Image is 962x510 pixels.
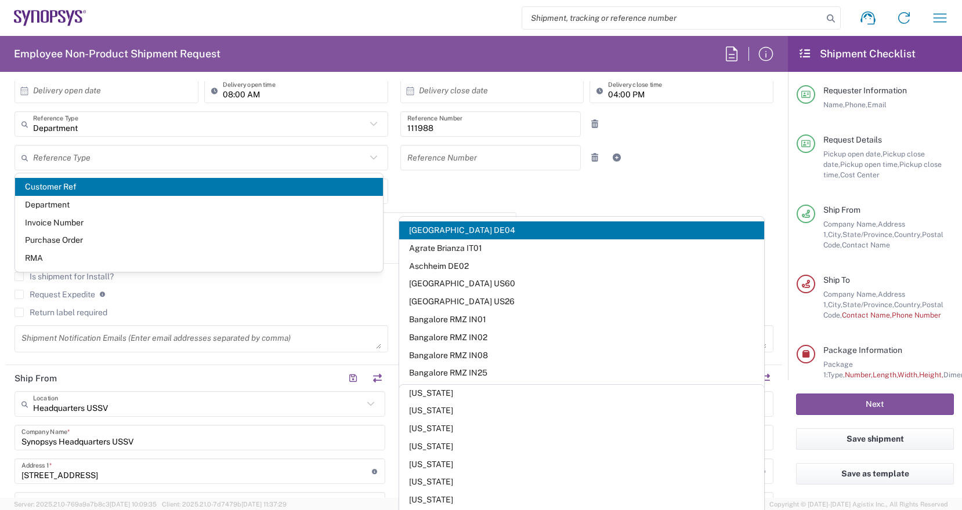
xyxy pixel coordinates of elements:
[842,230,894,239] span: State/Province,
[823,345,902,355] span: Package Information
[399,347,765,365] span: Bangalore RMZ IN08
[845,100,867,109] span: Phone,
[15,214,383,232] span: Invoice Number
[399,221,765,239] span: [GEOGRAPHIC_DATA] DE04
[873,370,898,379] span: Length,
[823,86,907,95] span: Requester Information
[609,150,625,166] a: Add Reference
[15,231,383,249] span: Purchase Order
[828,230,842,239] span: City,
[399,364,765,382] span: Bangalore RMZ IN25
[15,290,95,299] label: Request Expedite
[399,402,765,420] span: [US_STATE]
[399,239,765,257] span: Agrate Brianza IT01
[898,370,919,379] span: Width,
[399,382,765,400] span: Bangalore RMZ IN33
[399,420,765,438] span: [US_STATE]
[15,196,383,214] span: Department
[828,300,842,309] span: City,
[399,275,765,293] span: [GEOGRAPHIC_DATA] US60
[399,473,765,491] span: [US_STATE]
[842,311,892,319] span: Contact Name,
[399,293,765,311] span: [GEOGRAPHIC_DATA] US26
[840,160,899,169] span: Pickup open time,
[399,311,765,329] span: Bangalore RMZ IN01
[399,384,765,402] span: [US_STATE]
[823,275,850,285] span: Ship To
[15,272,114,281] label: Is shipment for Install?
[587,150,603,166] a: Remove Reference
[769,499,948,509] span: Copyright © [DATE]-[DATE] Agistix Inc., All Rights Reserved
[867,100,887,109] span: Email
[15,308,107,317] label: Return label required
[241,501,287,508] span: [DATE] 11:37:29
[399,491,765,509] span: [US_STATE]
[823,135,882,144] span: Request Details
[823,205,860,214] span: Ship From
[827,370,845,379] span: Type,
[796,394,954,415] button: Next
[842,241,890,249] span: Contact Name
[162,501,287,508] span: Client: 2025.21.0-7d7479b
[842,300,894,309] span: State/Province,
[399,257,765,275] span: Aschheim DE02
[823,290,878,298] span: Company Name,
[823,100,845,109] span: Name,
[892,311,941,319] span: Phone Number
[823,150,883,158] span: Pickup open date,
[15,249,383,267] span: RMA
[840,170,880,179] span: Cost Center
[14,47,220,61] h2: Employee Non-Product Shipment Request
[15,178,383,196] span: Customer Ref
[796,428,954,450] button: Save shipment
[399,438,765,456] span: [US_STATE]
[796,463,954,485] button: Save as template
[14,501,157,508] span: Server: 2025.21.0-769a9a7b8c3
[522,7,823,29] input: Shipment, tracking or reference number
[919,370,943,379] span: Height,
[15,373,57,384] h2: Ship From
[399,456,765,473] span: [US_STATE]
[845,370,873,379] span: Number,
[894,230,922,239] span: Country,
[399,329,765,347] span: Bangalore RMZ IN02
[587,116,603,132] a: Remove Reference
[798,47,916,61] h2: Shipment Checklist
[823,220,878,228] span: Company Name,
[110,501,157,508] span: [DATE] 10:09:35
[894,300,922,309] span: Country,
[823,360,853,379] span: Package 1:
